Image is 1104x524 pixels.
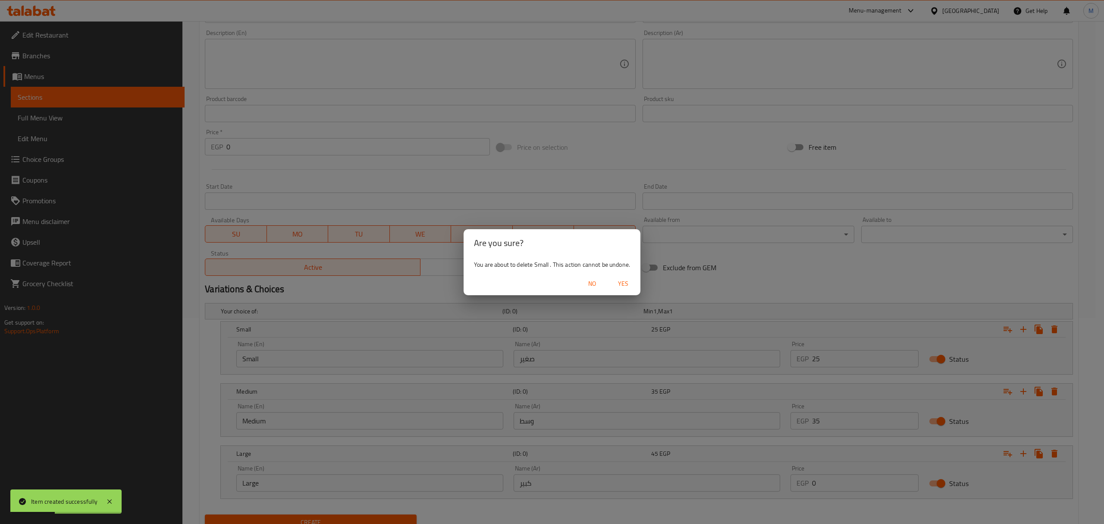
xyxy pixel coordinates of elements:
[464,257,640,272] div: You are about to delete Small . This action cannot be undone.
[582,278,602,289] span: No
[31,497,97,506] div: Item created successfully
[613,278,634,289] span: Yes
[578,276,606,292] button: No
[609,276,637,292] button: Yes
[474,236,630,250] h2: Are you sure?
